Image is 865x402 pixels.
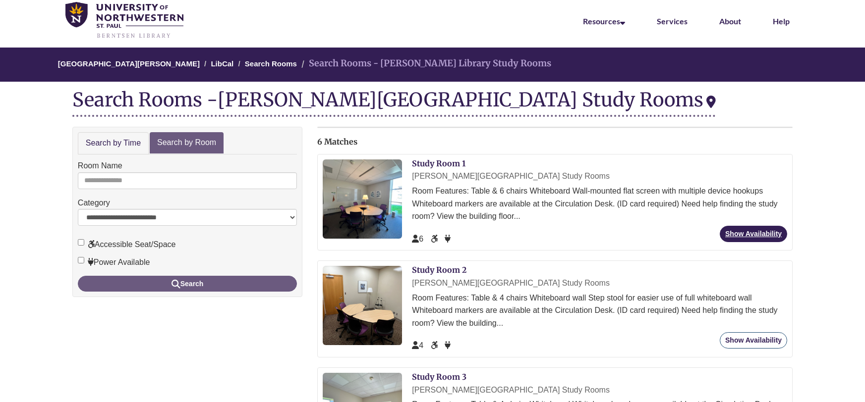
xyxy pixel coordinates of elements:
[78,132,149,154] a: Search by Time
[445,341,451,350] span: Power Available
[412,235,423,243] span: The capacity of this space
[412,372,466,382] a: Study Room 3
[720,226,787,242] a: Show Availability
[431,341,440,350] span: Accessible Seat/Space
[317,138,793,147] h2: 6 Matches
[72,48,793,82] nav: Breadcrumb
[412,158,465,168] a: Study Room 1
[323,266,402,345] img: Study Room 2
[58,59,200,68] a: [GEOGRAPHIC_DATA][PERSON_NAME]
[245,59,297,68] a: Search Rooms
[218,88,716,111] div: [PERSON_NAME][GEOGRAPHIC_DATA] Study Rooms
[412,341,423,350] span: The capacity of this space
[583,16,625,26] a: Resources
[78,239,84,246] input: Accessible Seat/Space
[773,16,790,26] a: Help
[65,2,183,39] img: UNWSP Library Logo
[657,16,688,26] a: Services
[412,185,787,223] div: Room Features: Table & 6 chairs Whiteboard Wall-mounted flat screen with multiple device hookups ...
[78,256,150,269] label: Power Available
[412,265,466,275] a: Study Room 2
[412,292,787,330] div: Room Features: Table & 4 chairs Whiteboard wall Step stool for easier use of full whiteboard wall...
[299,56,551,71] li: Search Rooms - [PERSON_NAME] Library Study Rooms
[150,132,224,153] a: Search by Room
[412,384,787,397] div: [PERSON_NAME][GEOGRAPHIC_DATA] Study Rooms
[720,332,787,349] a: Show Availability
[211,59,233,68] a: LibCal
[78,238,176,251] label: Accessible Seat/Space
[412,170,787,183] div: [PERSON_NAME][GEOGRAPHIC_DATA] Study Rooms
[412,277,787,290] div: [PERSON_NAME][GEOGRAPHIC_DATA] Study Rooms
[78,159,122,172] label: Room Name
[431,235,440,243] span: Accessible Seat/Space
[78,257,84,263] input: Power Available
[78,276,297,292] button: Search
[719,16,741,26] a: About
[445,235,451,243] span: Power Available
[78,197,110,209] label: Category
[72,89,716,117] div: Search Rooms -
[323,159,402,239] img: Study Room 1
